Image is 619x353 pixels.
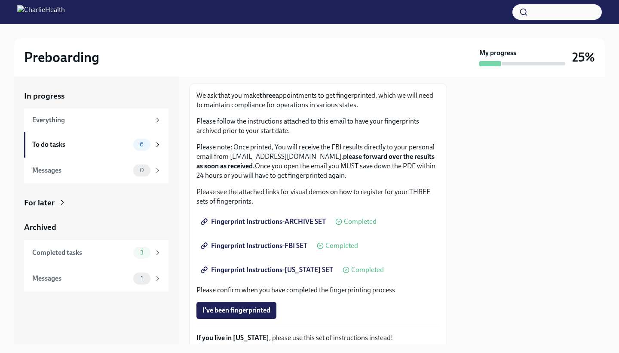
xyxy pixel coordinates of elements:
a: Fingerprint Instructions-ARCHIVE SET [196,213,332,230]
p: We ask that you make appointments to get fingerprinted, which we will need to maintain compliance... [196,91,440,110]
span: 1 [135,275,148,282]
p: Please follow the instructions attached to this email to have your fingerprints archived prior to... [196,117,440,136]
a: Everything [24,108,169,132]
a: In progress [24,90,169,102]
a: For later [24,197,169,208]
div: Messages [32,166,130,175]
a: To do tasks6 [24,132,169,158]
a: Fingerprint Instructions-FBI SET [196,237,313,254]
div: Everything [32,115,150,125]
h3: 25% [572,50,595,65]
h2: Preboarding [24,49,99,66]
a: Fingerprint Instructions-[US_STATE] SET [196,261,339,279]
strong: If you live in [US_STATE] [196,334,269,342]
span: 0 [135,167,149,173]
div: To do tasks [32,140,130,149]
span: Completed [325,242,358,249]
div: For later [24,197,55,208]
strong: three [260,91,276,99]
span: I've been fingerprinted [202,306,270,315]
span: 3 [135,249,149,256]
img: CharlieHealth [17,5,65,19]
span: Fingerprint Instructions-[US_STATE] SET [202,266,333,274]
a: Messages0 [24,158,169,183]
span: 6 [135,141,149,148]
a: Completed tasks3 [24,240,169,266]
span: Fingerprint Instructions-FBI SET [202,242,307,250]
a: Messages1 [24,266,169,291]
p: Please see the attached links for visual demos on how to register for your THREE sets of fingerpr... [196,187,440,206]
span: Completed [344,218,377,225]
div: Completed tasks [32,248,130,257]
p: Please confirm when you have completed the fingerprinting process [196,285,440,295]
div: Messages [32,274,130,283]
span: Fingerprint Instructions-ARCHIVE SET [202,217,326,226]
p: , please use this set of instructions instead! [196,333,440,343]
strong: My progress [479,48,516,58]
span: Completed [351,266,384,273]
p: Please note: Once printed, You will receive the FBI results directly to your personal email from ... [196,142,440,180]
button: I've been fingerprinted [196,302,276,319]
a: Archived [24,222,169,233]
